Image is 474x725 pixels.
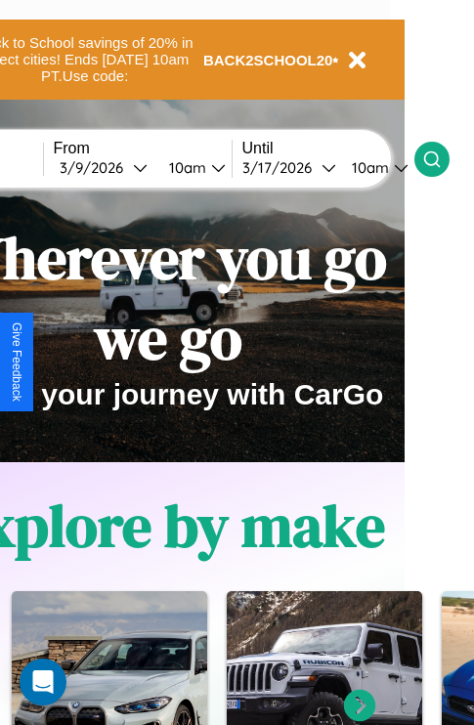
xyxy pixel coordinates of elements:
div: 10am [342,158,394,177]
div: Open Intercom Messenger [20,659,66,705]
label: Until [242,140,414,157]
button: 3/9/2026 [54,157,153,178]
div: 3 / 9 / 2026 [60,158,133,177]
div: 3 / 17 / 2026 [242,158,322,177]
div: Give Feedback [10,322,23,402]
label: From [54,140,232,157]
b: BACK2SCHOOL20 [203,52,333,68]
button: 10am [153,157,232,178]
button: 10am [336,157,414,178]
div: 10am [159,158,211,177]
